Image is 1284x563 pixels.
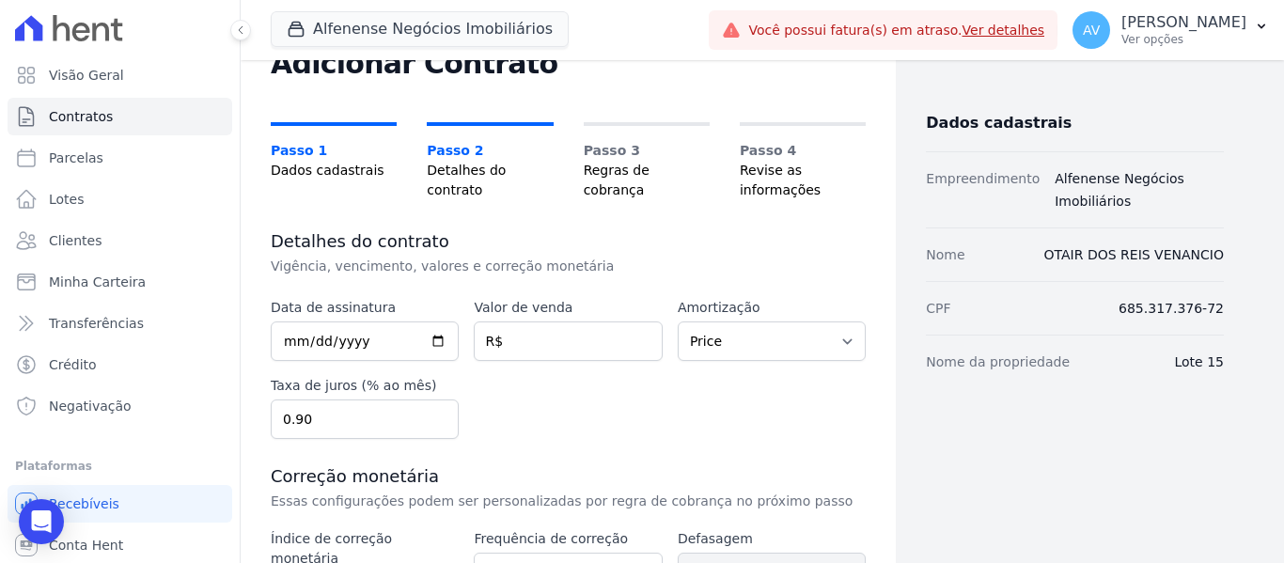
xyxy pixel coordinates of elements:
span: Regras de cobrança [584,161,710,200]
label: Frequência de correção [474,529,662,549]
a: Minha Carteira [8,263,232,301]
dt: Empreendimento [926,167,1040,212]
label: Amortização [678,298,866,318]
span: Dados cadastrais [271,161,397,180]
p: [PERSON_NAME] [1121,13,1246,32]
span: Lotes [49,190,85,209]
a: Crédito [8,346,232,383]
div: Plataformas [15,455,225,477]
a: Transferências [8,305,232,342]
p: Essas configurações podem ser personalizadas por regra de cobrança no próximo passo [271,492,866,510]
dt: Nome [926,243,964,266]
a: Clientes [8,222,232,259]
dt: Nome da propriedade [926,351,1070,373]
span: Parcelas [49,149,103,167]
span: Recebíveis [49,494,119,513]
a: Lotes [8,180,232,218]
dd: Alfenense Negócios Imobiliários [1055,167,1224,212]
nav: Progress [271,122,866,200]
a: Visão Geral [8,56,232,94]
h2: Adicionar Contrato [271,51,866,77]
dd: Lote 15 [1174,351,1224,373]
span: Passo 2 [427,141,553,161]
a: Ver detalhes [963,23,1045,38]
a: Negativação [8,387,232,425]
span: AV [1083,23,1100,37]
p: Ver opções [1121,32,1246,47]
h3: Correção monetária [271,465,866,488]
span: Negativação [49,397,132,415]
button: Alfenense Negócios Imobiliários [271,11,569,47]
span: Passo 4 [740,141,866,161]
span: Detalhes do contrato [427,161,553,200]
dt: CPF [926,297,950,320]
h3: Dados cadastrais [926,110,1224,136]
dd: OTAIR DOS REIS VENANCIO [1044,243,1224,266]
label: Data de assinatura [271,298,459,318]
button: AV [PERSON_NAME] Ver opções [1057,4,1284,56]
span: Conta Hent [49,536,123,555]
span: Revise as informações [740,161,866,200]
label: Defasagem [678,529,866,549]
span: Transferências [49,314,144,333]
span: Passo 1 [271,141,397,161]
span: Passo 3 [584,141,710,161]
p: Vigência, vencimento, valores e correção monetária [271,257,866,275]
span: Clientes [49,231,102,250]
label: Valor de venda [474,298,662,318]
span: Crédito [49,355,97,374]
span: Visão Geral [49,66,124,85]
h3: Detalhes do contrato [271,230,866,253]
span: Minha Carteira [49,273,146,291]
dd: 685.317.376-72 [1119,297,1224,320]
span: Você possui fatura(s) em atraso. [748,21,1044,40]
a: Recebíveis [8,485,232,523]
a: Contratos [8,98,232,135]
a: Parcelas [8,139,232,177]
div: Open Intercom Messenger [19,499,64,544]
label: Taxa de juros (% ao mês) [271,376,459,396]
span: Contratos [49,107,113,126]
